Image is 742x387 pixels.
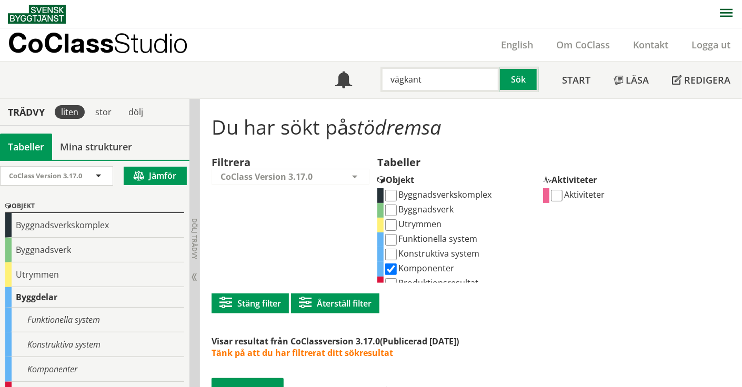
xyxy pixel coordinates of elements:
input: Konstruktiva system [385,249,397,260]
a: CoClassStudio [8,28,210,61]
span: Visar resultat från CoClassversion 3.17.0 [212,335,380,347]
a: Om CoClass [545,38,621,51]
input: Byggnadsverk [385,205,397,216]
a: Kontakt [621,38,680,51]
span: stödremsa [348,113,441,140]
label: Funktionella system [384,233,477,245]
input: Produktionsresultat [385,278,397,290]
div: Objekt [5,200,184,213]
span: Tänk på att du har filtrerat ditt sökresultat [212,347,393,359]
button: Återställ filter [291,293,379,313]
button: Stäng filter [212,293,289,313]
input: Byggnadsverkskomplex [385,190,397,201]
span: CoClass Version 3.17.0 [220,171,313,182]
p: CoClass [8,37,188,49]
div: Byggnadsverkskomplex [5,213,184,238]
a: Logga ut [680,38,742,51]
span: CoClass Version 3.17.0 [9,171,82,180]
span: (Publicerad [DATE]) [380,335,459,347]
a: Mina strukturer [52,134,140,160]
div: Komponenter [5,357,184,382]
label: Byggnadsverk [384,203,454,215]
label: Utrymmen [384,218,442,230]
input: Sök [380,67,500,92]
input: Utrymmen [385,219,397,231]
button: Jämför [124,167,187,185]
img: Svensk Byggtjänst [8,5,66,24]
span: Studio [114,27,188,58]
label: Produktionsresultat [384,277,478,289]
label: Byggnadsverkskomplex [384,189,492,200]
label: Komponenter [384,262,454,274]
span: Start [562,74,590,86]
label: Konstruktiva system [384,248,479,259]
div: Utrymmen [5,262,184,287]
input: Komponenter [385,263,397,275]
label: Filtrera [212,155,250,169]
a: Start [550,62,602,98]
div: dölj [122,105,149,119]
span: Redigera [684,74,730,86]
a: Redigera [660,62,742,98]
label: Tabeller [377,155,420,172]
a: Läsa [602,62,660,98]
input: Funktionella system [385,234,397,246]
div: Objekt [377,169,535,188]
div: Byggnadsverk [5,238,184,262]
div: Konstruktiva system [5,332,184,357]
a: English [489,38,545,51]
span: Dölj trädvy [190,218,199,259]
div: Aktiviteter [543,169,701,188]
span: Läsa [626,74,649,86]
label: Aktiviteter [549,189,605,200]
div: Funktionella system [5,308,184,332]
input: Aktiviteter [551,190,563,201]
div: liten [55,105,85,119]
div: Trädvy [2,106,51,118]
div: stor [89,105,118,119]
span: Notifikationer [335,73,352,89]
button: Sök [500,67,539,92]
div: Byggdelar [5,287,184,308]
h1: Du har sökt på [212,115,730,138]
